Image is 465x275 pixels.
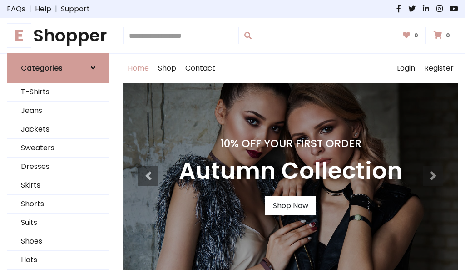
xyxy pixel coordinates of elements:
[51,4,61,15] span: |
[7,251,109,270] a: Hats
[181,54,220,83] a: Contact
[179,137,402,150] h4: 10% Off Your First Order
[420,54,458,83] a: Register
[123,54,153,83] a: Home
[7,214,109,232] a: Suits
[61,4,90,15] a: Support
[21,64,63,72] h6: Categories
[7,102,109,120] a: Jeans
[7,232,109,251] a: Shoes
[7,120,109,139] a: Jackets
[7,25,109,46] h1: Shopper
[392,54,420,83] a: Login
[397,27,426,44] a: 0
[7,195,109,214] a: Shorts
[428,27,458,44] a: 0
[7,158,109,176] a: Dresses
[153,54,181,83] a: Shop
[412,31,420,40] span: 0
[265,196,316,215] a: Shop Now
[25,4,35,15] span: |
[7,139,109,158] a: Sweaters
[179,157,402,185] h3: Autumn Collection
[7,23,31,48] span: E
[7,25,109,46] a: EShopper
[7,176,109,195] a: Skirts
[7,83,109,102] a: T-Shirts
[7,4,25,15] a: FAQs
[444,31,452,40] span: 0
[7,53,109,83] a: Categories
[35,4,51,15] a: Help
